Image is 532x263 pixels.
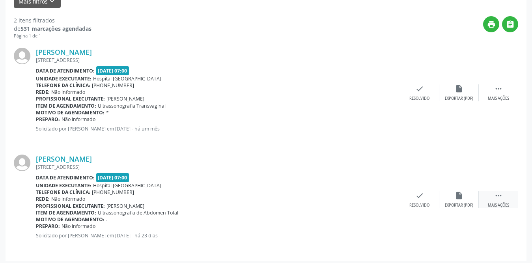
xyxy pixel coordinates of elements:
[36,48,92,56] a: [PERSON_NAME]
[14,24,91,33] div: de
[14,155,30,171] img: img
[96,66,129,75] span: [DATE] 07:00
[98,209,178,216] span: Ultrassonografia de Abdomen Total
[36,216,105,223] b: Motivo de agendamento:
[415,191,424,200] i: check
[36,155,92,163] a: [PERSON_NAME]
[36,125,400,132] p: Solicitado por [PERSON_NAME] em [DATE] - há um mês
[36,67,95,74] b: Data de atendimento:
[36,82,90,89] b: Telefone da clínica:
[106,216,107,223] span: .
[106,95,144,102] span: [PERSON_NAME]
[494,191,503,200] i: 
[62,116,95,123] span: Não informado
[36,95,105,102] b: Profissional executante:
[36,57,400,63] div: [STREET_ADDRESS]
[14,48,30,64] img: img
[502,16,518,32] button: 
[96,173,129,182] span: [DATE] 07:00
[36,196,50,202] b: Rede:
[445,203,473,208] div: Exportar (PDF)
[36,75,91,82] b: Unidade executante:
[36,164,400,170] div: [STREET_ADDRESS]
[106,203,144,209] span: [PERSON_NAME]
[488,96,509,101] div: Mais ações
[409,96,429,101] div: Resolvido
[36,232,400,239] p: Solicitado por [PERSON_NAME] em [DATE] - há 23 dias
[488,203,509,208] div: Mais ações
[14,33,91,39] div: Página 1 de 1
[494,84,503,93] i: 
[93,75,161,82] span: Hospital [GEOGRAPHIC_DATA]
[36,189,90,196] b: Telefone da clínica:
[409,203,429,208] div: Resolvido
[36,89,50,95] b: Rede:
[98,103,166,109] span: Ultrassonografia Transvaginal
[36,209,96,216] b: Item de agendamento:
[92,189,134,196] span: [PHONE_NUMBER]
[92,82,134,89] span: [PHONE_NUMBER]
[14,16,91,24] div: 2 itens filtrados
[483,16,499,32] button: print
[455,84,463,93] i: insert_drive_file
[51,89,85,95] span: Não informado
[36,174,95,181] b: Data de atendimento:
[21,25,91,32] strong: 531 marcações agendadas
[36,203,105,209] b: Profissional executante:
[36,116,60,123] b: Preparo:
[36,109,105,116] b: Motivo de agendamento:
[445,96,473,101] div: Exportar (PDF)
[36,223,60,229] b: Preparo:
[93,182,161,189] span: Hospital [GEOGRAPHIC_DATA]
[506,20,515,29] i: 
[487,20,496,29] i: print
[62,223,95,229] span: Não informado
[51,196,85,202] span: Não informado
[36,103,96,109] b: Item de agendamento:
[415,84,424,93] i: check
[36,182,91,189] b: Unidade executante:
[455,191,463,200] i: insert_drive_file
